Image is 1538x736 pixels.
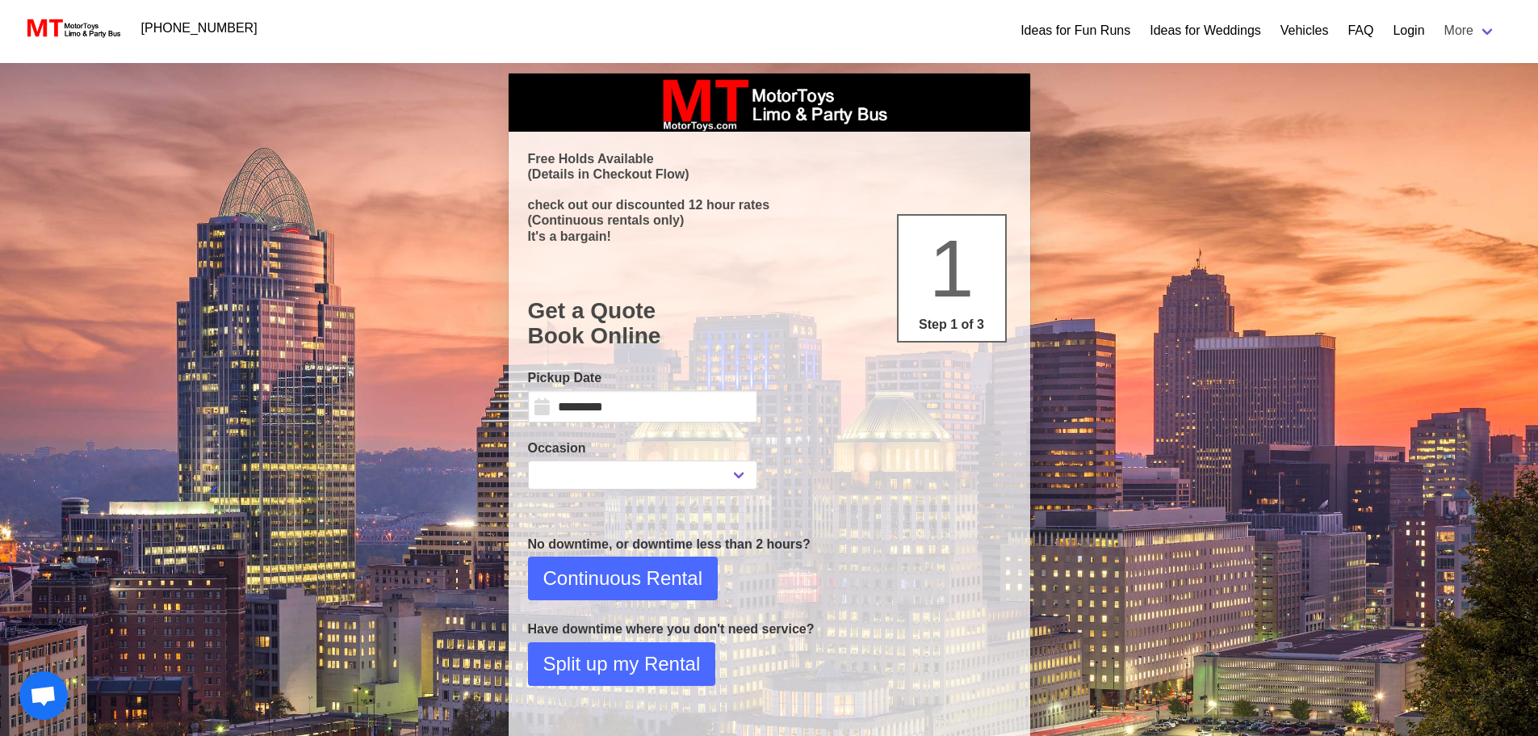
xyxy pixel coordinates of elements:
label: Occasion [528,439,757,458]
p: check out our discounted 12 hour rates [528,197,1011,212]
a: [PHONE_NUMBER] [132,12,267,44]
a: More [1435,15,1506,47]
p: Have downtime where you don't need service? [528,620,1011,639]
button: Split up my Rental [528,642,716,686]
label: Pickup Date [528,368,757,388]
span: Continuous Rental [543,564,702,593]
p: (Details in Checkout Flow) [528,166,1011,182]
span: Split up my Rental [543,650,701,679]
p: It's a bargain! [528,229,1011,244]
a: Ideas for Weddings [1150,21,1261,40]
img: box_logo_brand.jpeg [648,74,891,132]
p: No downtime, or downtime less than 2 hours? [528,535,1011,554]
h1: Get a Quote Book Online [528,298,1011,349]
a: Ideas for Fun Runs [1020,21,1130,40]
span: 1 [929,223,974,313]
p: Step 1 of 3 [905,315,999,334]
img: MotorToys Logo [23,17,122,40]
a: Login [1393,21,1424,40]
a: Open chat [19,671,68,720]
a: FAQ [1347,21,1373,40]
button: Continuous Rental [528,557,718,600]
p: Free Holds Available [528,151,1011,166]
a: Vehicles [1280,21,1329,40]
p: (Continuous rentals only) [528,212,1011,228]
